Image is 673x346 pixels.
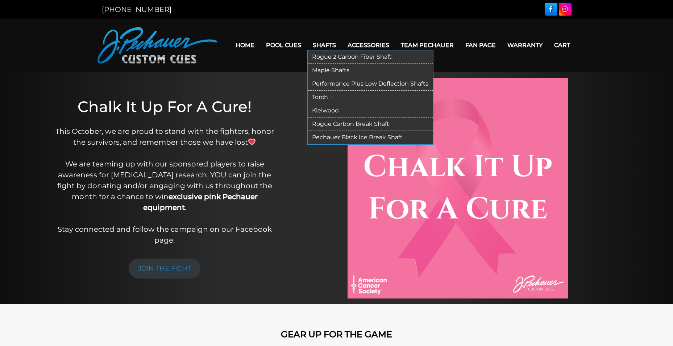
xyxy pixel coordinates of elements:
[54,126,275,246] p: This October, we are proud to stand with the fighters, honor the survivors, and remember those we...
[308,131,433,144] a: Pechauer Black Ice Break Shaft
[308,50,433,64] a: Rogue 2 Carbon Fiber Shaft
[143,192,258,212] strong: exclusive pink Pechauer equipment
[308,104,433,118] a: Kielwood
[129,259,200,279] a: JOIN THE FIGHT
[308,77,433,91] a: Performance Plus Low Deflection Shafts
[308,64,433,77] a: Maple Shafts
[102,5,171,14] a: [PHONE_NUMBER]
[54,98,275,116] h1: Chalk It Up For A Cure!
[548,36,576,54] a: Cart
[502,36,548,54] a: Warranty
[97,27,217,63] img: Pechauer Custom Cues
[342,36,395,54] a: Accessories
[230,36,260,54] a: Home
[308,118,433,131] a: Rogue Carbon Break Shaft
[260,36,307,54] a: Pool Cues
[281,329,392,339] strong: GEAR UP FOR THE GAME
[248,138,256,145] img: 💗
[308,91,433,104] a: Torch +
[460,36,502,54] a: Fan Page
[395,36,460,54] a: Team Pechauer
[307,36,342,54] a: Shafts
